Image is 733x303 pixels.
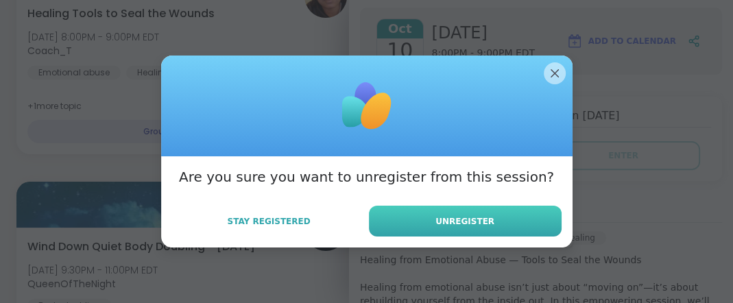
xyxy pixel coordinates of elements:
[435,215,494,228] span: Unregister
[369,206,562,237] button: Unregister
[333,72,401,141] img: ShareWell Logomark
[172,207,366,236] button: Stay Registered
[179,167,554,186] h3: Are you sure you want to unregister from this session?
[227,215,310,228] span: Stay Registered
